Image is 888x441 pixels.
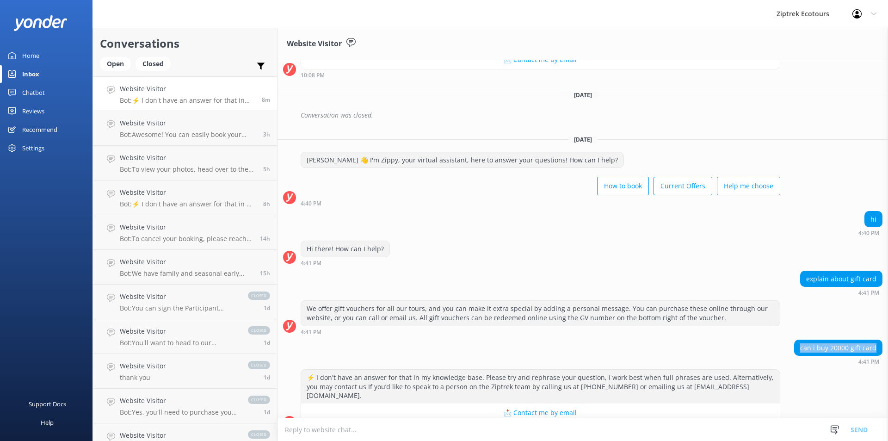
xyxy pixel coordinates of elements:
[93,180,277,215] a: Website VisitorBot:⚡ I don't have an answer for that in my knowledge base. Please try and rephras...
[22,46,39,65] div: Home
[654,177,712,195] button: Current Offers
[136,57,171,71] div: Closed
[717,177,780,195] button: Help me choose
[120,339,239,347] p: Bot: You'll want to head to our Treehouse at the top of [PERSON_NAME][GEOGRAPHIC_DATA] for your t...
[264,339,270,347] span: 10:56am 19-Aug-2025 (UTC +12:00) Pacific/Auckland
[858,359,879,365] strong: 4:41 PM
[22,83,45,102] div: Chatbot
[260,269,270,277] span: 01:47am 20-Aug-2025 (UTC +12:00) Pacific/Auckland
[301,404,780,422] button: 📩 Contact me by email
[14,15,67,31] img: yonder-white-logo.png
[301,201,321,206] strong: 4:40 PM
[100,58,136,68] a: Open
[301,152,623,168] div: [PERSON_NAME] 👋 I'm Zippy, your virtual assistant, here to answer your questions! How can I help?
[301,107,882,123] div: Conversation was closed.
[263,165,270,173] span: 11:07am 20-Aug-2025 (UTC +12:00) Pacific/Auckland
[287,38,342,50] h3: Website Visitor
[568,136,598,143] span: [DATE]
[100,57,131,71] div: Open
[801,271,882,287] div: explain about gift card
[120,430,239,441] h4: Website Visitor
[568,91,598,99] span: [DATE]
[301,329,321,335] strong: 4:41 PM
[93,285,277,319] a: Website VisitorBot:You can sign the Participant Consent Form online by visiting this link: [URL][...
[120,235,253,243] p: Bot: To cancel your booking, please reach out to our friendly Guest Services Team by emailing [EM...
[120,269,253,278] p: Bot: We have family and seasonal early bird discounts available! These offers change throughout t...
[800,289,882,296] div: 04:41pm 20-Aug-2025 (UTC +12:00) Pacific/Auckland
[263,130,270,138] span: 01:39pm 20-Aug-2025 (UTC +12:00) Pacific/Auckland
[120,96,255,105] p: Bot: ⚡ I don't have an answer for that in my knowledge base. Please try and rephrase your questio...
[120,153,256,163] h4: Website Visitor
[93,215,277,250] a: Website VisitorBot:To cancel your booking, please reach out to our friendly Guest Services Team b...
[93,250,277,285] a: Website VisitorBot:We have family and seasonal early bird discounts available! These offers chang...
[865,211,882,227] div: hi
[597,177,649,195] button: How to book
[248,326,270,335] span: closed
[858,230,882,236] div: 04:40pm 20-Aug-2025 (UTC +12:00) Pacific/Auckland
[120,396,239,406] h4: Website Visitor
[120,326,239,336] h4: Website Visitor
[22,120,57,139] div: Recommend
[93,76,277,111] a: Website VisitorBot:⚡ I don't have an answer for that in my knowledge base. Please try and rephras...
[264,408,270,416] span: 08:50am 19-Aug-2025 (UTC +12:00) Pacific/Auckland
[120,257,253,267] h4: Website Visitor
[120,304,239,312] p: Bot: You can sign the Participant Consent Form online by visiting this link: [URL][DOMAIN_NAME]. ...
[301,72,780,78] div: 10:08pm 14-Aug-2025 (UTC +12:00) Pacific/Auckland
[301,50,780,69] button: 📩 Contact me by email
[794,358,882,365] div: 04:41pm 20-Aug-2025 (UTC +12:00) Pacific/Auckland
[301,261,321,266] strong: 4:41 PM
[248,361,270,369] span: closed
[301,329,780,335] div: 04:41pm 20-Aug-2025 (UTC +12:00) Pacific/Auckland
[120,84,255,94] h4: Website Visitor
[264,304,270,312] span: 11:45am 19-Aug-2025 (UTC +12:00) Pacific/Auckland
[264,373,270,381] span: 09:49am 19-Aug-2025 (UTC +12:00) Pacific/Auckland
[858,230,879,236] strong: 4:40 PM
[301,73,325,78] strong: 10:08 PM
[795,340,882,356] div: can i buy 20000 gift card
[93,146,277,180] a: Website VisitorBot:To view your photos, head over to the My Photos Page on our website and select...
[93,111,277,146] a: Website VisitorBot:Awesome! You can easily book your zipline experience online with live availabi...
[120,373,166,382] p: thank you
[301,241,389,257] div: Hi there! How can I help?
[120,165,256,174] p: Bot: To view your photos, head over to the My Photos Page on our website and select the exact dat...
[301,370,780,404] div: ⚡ I don't have an answer for that in my knowledge base. Please try and rephrase your question, I ...
[120,187,256,198] h4: Website Visitor
[100,35,270,52] h2: Conversations
[93,319,277,354] a: Website VisitorBot:You'll want to head to our Treehouse at the top of [PERSON_NAME][GEOGRAPHIC_DA...
[22,102,44,120] div: Reviews
[120,361,166,371] h4: Website Visitor
[120,118,256,128] h4: Website Visitor
[260,235,270,242] span: 02:15am 20-Aug-2025 (UTC +12:00) Pacific/Auckland
[858,290,879,296] strong: 4:41 PM
[263,200,270,208] span: 08:02am 20-Aug-2025 (UTC +12:00) Pacific/Auckland
[301,260,390,266] div: 04:41pm 20-Aug-2025 (UTC +12:00) Pacific/Auckland
[262,96,270,104] span: 04:41pm 20-Aug-2025 (UTC +12:00) Pacific/Auckland
[120,130,256,139] p: Bot: Awesome! You can easily book your zipline experience online with live availability at [URL][...
[248,430,270,439] span: closed
[301,200,780,206] div: 04:40pm 20-Aug-2025 (UTC +12:00) Pacific/Auckland
[120,292,239,302] h4: Website Visitor
[120,408,239,416] p: Bot: Yes, you'll need to purchase your Skyline Gondola pass separately. You can buy them directly...
[41,413,54,432] div: Help
[93,354,277,389] a: Website Visitorthank youclosed1d
[93,389,277,423] a: Website VisitorBot:Yes, you'll need to purchase your Skyline Gondola pass separately. You can buy...
[301,301,780,325] div: We offer gift vouchers for all our tours, and you can make it extra special by adding a personal ...
[29,395,66,413] div: Support Docs
[248,396,270,404] span: closed
[22,65,39,83] div: Inbox
[283,107,882,123] div: 2025-08-18T23:32:23.146
[120,200,256,208] p: Bot: ⚡ I don't have an answer for that in my knowledge base. Please try and rephrase your questio...
[22,139,44,157] div: Settings
[248,292,270,300] span: closed
[136,58,175,68] a: Closed
[120,222,253,232] h4: Website Visitor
